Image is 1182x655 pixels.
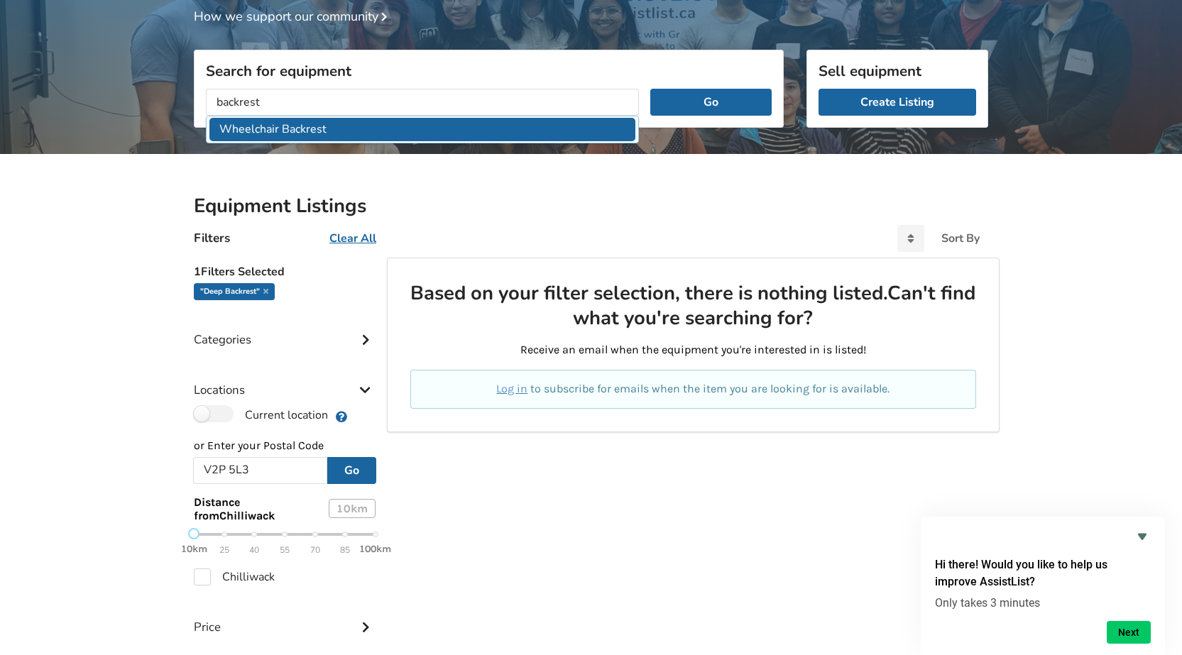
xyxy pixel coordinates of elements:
[1134,528,1151,545] button: Hide survey
[327,457,376,484] button: Go
[193,457,327,484] input: Post Code
[280,542,290,558] span: 55
[194,258,376,283] h5: 1 Filters Selected
[329,499,376,518] div: 10 km
[1107,621,1151,644] button: Next question
[410,342,976,358] p: Receive an email when the equipment you're interested in is listed!
[206,62,772,80] h3: Search for equipment
[194,495,286,522] span: Distance from Chilliwack
[194,230,230,246] h4: Filters
[209,118,635,141] li: Wheelchair Backrest
[249,542,259,558] span: 40
[194,304,376,354] div: Categories
[819,89,976,116] a: Create Listing
[329,231,376,246] u: Clear All
[427,381,959,397] p: to subscribe for emails when the item you are looking for is available.
[194,568,275,585] label: Chilliwack
[194,405,328,424] label: Current location
[194,591,376,642] div: Price
[194,438,376,454] p: or Enter your Postal Code
[340,542,350,558] span: 85
[941,233,980,244] div: Sort By
[496,382,527,395] a: Log in
[359,543,391,555] strong: 100km
[935,528,1151,644] div: Hi there! Would you like to help us improve AssistList?
[935,556,1151,590] h2: Hi there! Would you like to help us improve AssistList?
[181,543,207,555] strong: 10km
[206,89,639,116] input: I am looking for...
[194,194,988,219] h2: Equipment Listings
[935,596,1151,610] p: Only takes 3 minutes
[650,89,772,116] button: Go
[194,354,376,404] div: Locations
[194,283,275,300] div: "deep backrest"
[219,542,229,558] span: 25
[310,542,320,558] span: 70
[819,62,976,80] h3: Sell equipment
[410,281,976,331] h2: Based on your filter selection, there is nothing listed. Can't find what you're searching for?
[194,8,393,25] a: How we support our community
